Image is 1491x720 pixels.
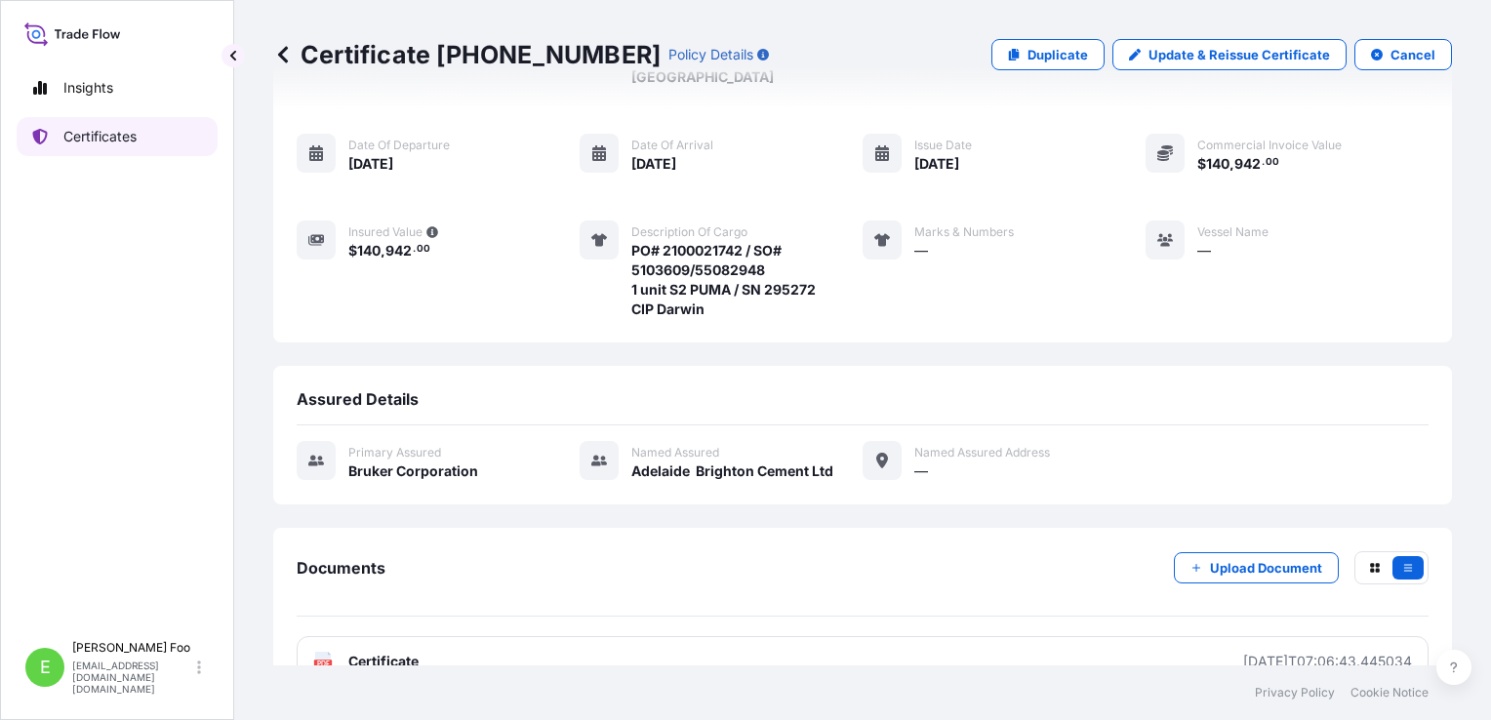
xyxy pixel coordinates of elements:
[17,117,218,156] a: Certificates
[63,78,113,98] p: Insights
[1243,652,1412,671] div: [DATE]T07:06:43.445034
[348,461,478,481] span: Bruker Corporation
[631,445,719,460] span: Named Assured
[914,461,928,481] span: —
[1266,159,1279,166] span: 00
[348,138,450,153] span: Date of departure
[297,558,385,578] span: Documents
[17,68,218,107] a: Insights
[348,224,423,240] span: Insured Value
[1229,157,1234,171] span: ,
[1148,45,1330,64] p: Update & Reissue Certificate
[914,241,928,260] span: —
[1390,45,1435,64] p: Cancel
[63,127,137,146] p: Certificates
[1206,157,1229,171] span: 140
[297,389,419,409] span: Assured Details
[914,154,959,174] span: [DATE]
[1262,159,1265,166] span: .
[631,138,713,153] span: Date of arrival
[1234,157,1261,171] span: 942
[1028,45,1088,64] p: Duplicate
[297,636,1429,687] a: PDFCertificate[DATE]T07:06:43.445034
[385,244,412,258] span: 942
[417,246,430,253] span: 00
[1197,138,1342,153] span: Commercial Invoice Value
[914,224,1014,240] span: Marks & Numbers
[317,660,330,667] text: PDF
[1210,558,1322,578] p: Upload Document
[991,39,1105,70] a: Duplicate
[72,660,193,695] p: [EMAIL_ADDRESS][DOMAIN_NAME][DOMAIN_NAME]
[40,658,51,677] span: E
[631,224,747,240] span: Description of cargo
[1197,157,1206,171] span: $
[1197,241,1211,260] span: —
[348,244,357,258] span: $
[413,246,416,253] span: .
[348,154,393,174] span: [DATE]
[631,241,863,319] span: PO# 2100021742 / SO# 5103609/55082948 1 unit S2 PUMA / SN 295272 CIP Darwin
[348,652,419,671] span: Certificate
[1174,552,1339,583] button: Upload Document
[914,138,972,153] span: Issue Date
[1112,39,1347,70] a: Update & Reissue Certificate
[1354,39,1452,70] button: Cancel
[348,445,441,460] span: Primary assured
[631,154,676,174] span: [DATE]
[668,45,753,64] p: Policy Details
[72,640,193,656] p: [PERSON_NAME] Foo
[1255,685,1335,700] a: Privacy Policy
[1197,224,1269,240] span: Vessel Name
[1350,685,1429,700] a: Cookie Notice
[914,445,1050,460] span: Named Assured Address
[357,244,381,258] span: 140
[381,244,385,258] span: ,
[273,39,661,70] p: Certificate [PHONE_NUMBER]
[631,461,833,481] span: Adelaide Brighton Cement Ltd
